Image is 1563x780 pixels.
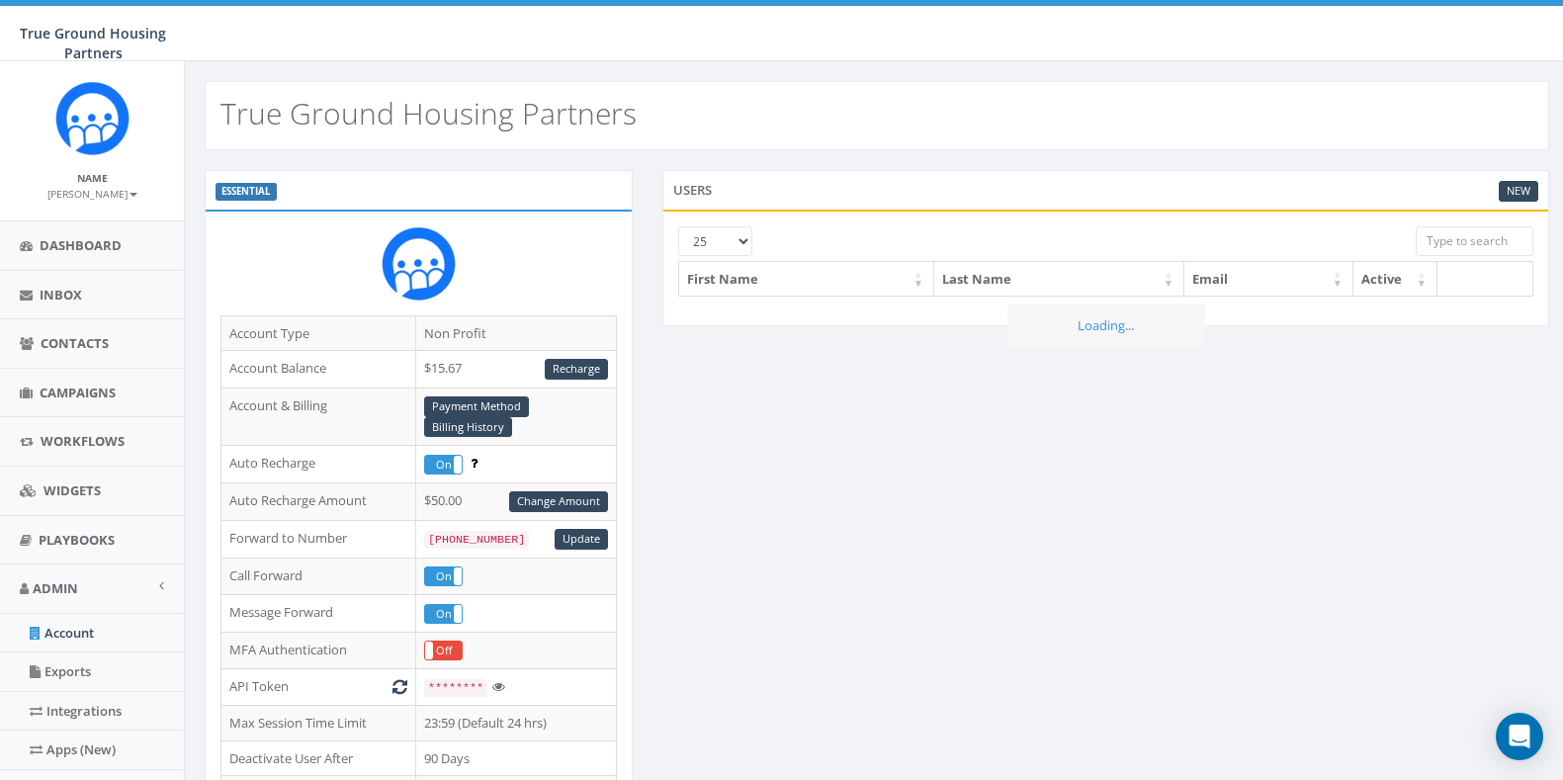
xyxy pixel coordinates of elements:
[221,595,416,633] td: Message Forward
[33,579,78,597] span: Admin
[221,520,416,558] td: Forward to Number
[1499,181,1538,202] a: New
[40,236,122,254] span: Dashboard
[424,531,529,549] code: [PHONE_NUMBER]
[471,454,478,472] span: Enable to prevent campaign failure.
[216,183,277,201] label: ESSENTIAL
[41,334,109,352] span: Contacts
[47,187,137,201] small: [PERSON_NAME]
[425,567,462,585] label: On
[221,351,416,389] td: Account Balance
[1496,713,1543,760] div: Open Intercom Messenger
[392,680,407,693] i: Generate New Token
[1353,262,1437,297] th: Active
[55,81,130,155] img: Rally_Corp_Logo_1.png
[221,740,416,776] td: Deactivate User After
[555,529,608,550] a: Update
[221,483,416,521] td: Auto Recharge Amount
[424,641,463,660] div: OnOff
[1007,303,1205,348] div: Loading...
[77,171,108,185] small: Name
[415,351,616,389] td: $15.67
[1184,262,1353,297] th: Email
[43,481,101,499] span: Widgets
[40,384,116,401] span: Campaigns
[20,24,166,62] span: True Ground Housing Partners
[509,491,608,512] a: Change Amount
[39,531,115,549] span: Playbooks
[415,740,616,776] td: 90 Days
[934,262,1184,297] th: Last Name
[424,396,529,417] a: Payment Method
[221,446,416,483] td: Auto Recharge
[221,669,416,706] td: API Token
[545,359,608,380] a: Recharge
[415,315,616,351] td: Non Profit
[662,170,1549,210] div: Users
[424,566,463,586] div: OnOff
[424,455,463,475] div: OnOff
[425,642,462,659] label: Off
[47,184,137,202] a: [PERSON_NAME]
[1416,226,1533,256] input: Type to search
[221,632,416,669] td: MFA Authentication
[415,483,616,521] td: $50.00
[425,456,462,474] label: On
[41,432,125,450] span: Workflows
[679,262,934,297] th: First Name
[424,604,463,624] div: OnOff
[415,705,616,740] td: 23:59 (Default 24 hrs)
[425,605,462,623] label: On
[382,226,456,301] img: Rally_Corp_Logo_1.png
[221,705,416,740] td: Max Session Time Limit
[220,97,637,130] h2: True Ground Housing Partners
[40,286,82,303] span: Inbox
[424,417,512,438] a: Billing History
[221,388,416,446] td: Account & Billing
[221,315,416,351] td: Account Type
[221,558,416,595] td: Call Forward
